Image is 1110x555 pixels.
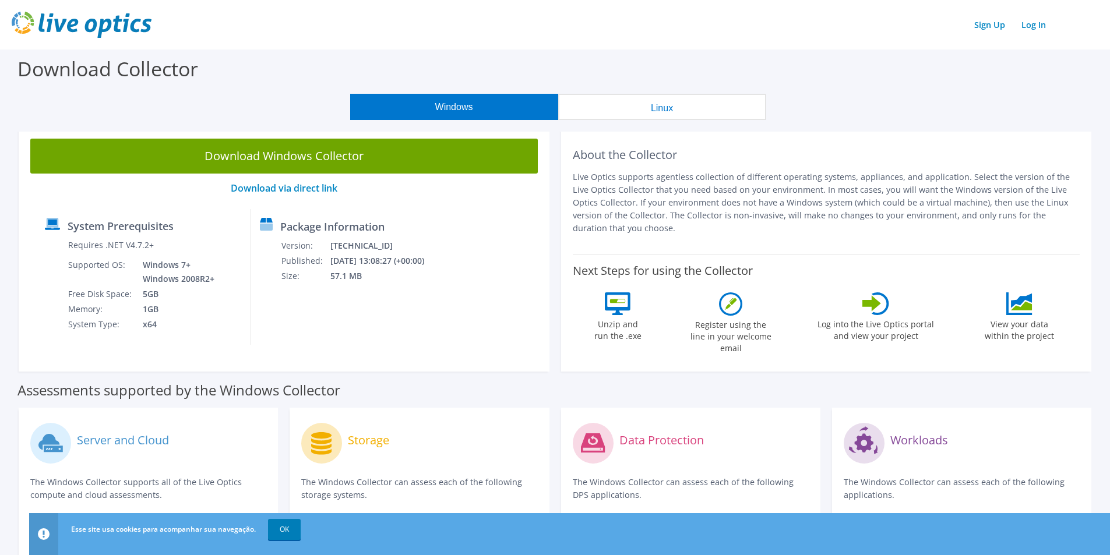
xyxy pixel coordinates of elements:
[573,171,1080,235] p: Live Optics supports agentless collection of different operating systems, appliances, and applica...
[68,257,134,287] td: Supported OS:
[330,253,439,268] td: [DATE] 13:08:27 (+00:00)
[30,139,538,174] a: Download Windows Collector
[619,434,704,446] label: Data Protection
[17,384,340,396] label: Assessments supported by the Windows Collector
[231,182,337,195] a: Download via direct link
[68,302,134,317] td: Memory:
[134,287,217,302] td: 5GB
[68,287,134,302] td: Free Disk Space:
[558,94,766,120] button: Linux
[977,315,1061,342] label: View your data within the project
[968,16,1011,33] a: Sign Up
[12,12,151,38] img: live_optics_svg.svg
[280,221,385,232] label: Package Information
[68,220,174,232] label: System Prerequisites
[281,238,330,253] td: Version:
[573,148,1080,162] h2: About the Collector
[68,317,134,332] td: System Type:
[330,268,439,284] td: 57.1 MB
[573,264,753,278] label: Next Steps for using the Collector
[330,238,439,253] td: [TECHNICAL_ID]
[134,317,217,332] td: x64
[1016,16,1052,33] a: Log In
[573,476,809,501] p: The Windows Collector can assess each of the following DPS applications.
[68,239,154,251] label: Requires .NET V4.7.2+
[17,55,198,82] label: Download Collector
[348,434,389,446] label: Storage
[134,257,217,287] td: Windows 7+ Windows 2008R2+
[71,524,256,534] span: Esse site usa cookies para acompanhar sua navegação.
[591,315,644,342] label: Unzip and run the .exe
[30,476,266,501] p: The Windows Collector supports all of the Live Optics compute and cloud assessments.
[350,94,558,120] button: Windows
[281,253,330,268] td: Published:
[890,434,948,446] label: Workloads
[301,476,537,501] p: The Windows Collector can assess each of the following storage systems.
[687,316,774,354] label: Register using the line in your welcome email
[817,315,935,342] label: Log into the Live Optics portal and view your project
[281,268,330,284] td: Size:
[77,434,169,446] label: Server and Cloud
[134,302,217,317] td: 1GB
[268,519,301,540] a: OK
[844,476,1080,501] p: The Windows Collector can assess each of the following applications.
